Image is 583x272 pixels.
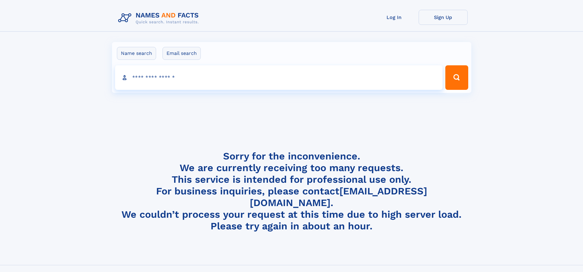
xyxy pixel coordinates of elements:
[419,10,468,25] a: Sign Up
[250,185,427,209] a: [EMAIL_ADDRESS][DOMAIN_NAME]
[370,10,419,25] a: Log In
[116,150,468,232] h4: Sorry for the inconvenience. We are currently receiving too many requests. This service is intend...
[117,47,156,60] label: Name search
[115,65,443,90] input: search input
[163,47,201,60] label: Email search
[116,10,204,26] img: Logo Names and Facts
[445,65,468,90] button: Search Button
